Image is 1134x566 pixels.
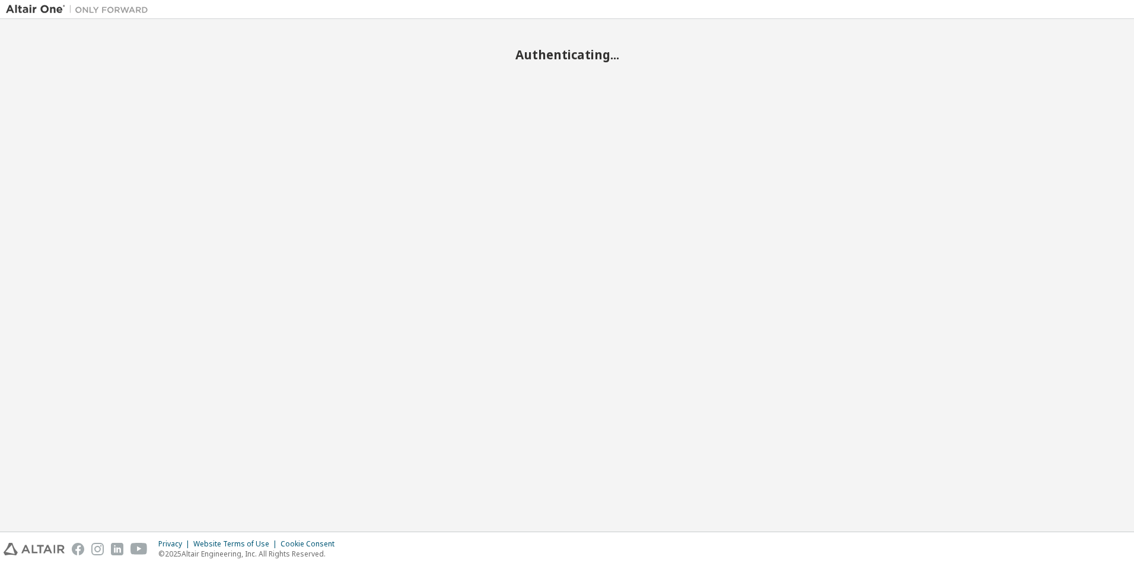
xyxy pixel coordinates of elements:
[72,543,84,555] img: facebook.svg
[91,543,104,555] img: instagram.svg
[6,4,154,15] img: Altair One
[158,549,342,559] p: © 2025 Altair Engineering, Inc. All Rights Reserved.
[130,543,148,555] img: youtube.svg
[281,539,342,549] div: Cookie Consent
[4,543,65,555] img: altair_logo.svg
[111,543,123,555] img: linkedin.svg
[193,539,281,549] div: Website Terms of Use
[6,47,1128,62] h2: Authenticating...
[158,539,193,549] div: Privacy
